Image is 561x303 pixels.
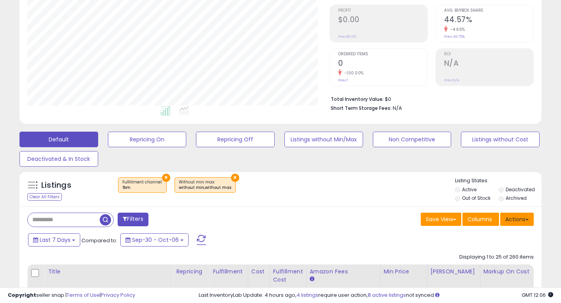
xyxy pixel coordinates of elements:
label: Out of Stock [462,195,490,201]
div: fbm [122,185,162,190]
button: Columns [462,213,499,226]
small: -100.00% [342,70,364,76]
a: Privacy Policy [101,291,135,299]
h2: $0.00 [338,15,427,26]
span: ROI [444,52,533,56]
button: Default [19,132,98,147]
p: Listing States: [455,177,542,185]
span: Last 7 Days [40,236,71,244]
span: N/A [393,104,402,112]
button: Repricing Off [196,132,275,147]
div: Amazon Fees [310,268,377,276]
button: × [162,174,170,182]
small: -4.66% [448,26,465,32]
label: Active [462,186,476,193]
b: Total Inventory Value: [331,96,384,102]
small: Amazon Fees. [310,276,314,283]
span: Profit [338,9,427,13]
button: Listings without Min/Max [284,132,363,147]
span: Sep-30 - Oct-06 [132,236,179,244]
li: $0 [331,94,528,103]
div: Last InventoryLab Update: 4 hours ago, require user action, not synced. [199,292,553,299]
small: Prev: $0.00 [338,34,356,39]
button: Save View [421,213,461,226]
span: Avg. Buybox Share [444,9,533,13]
div: seller snap | | [8,292,135,299]
small: Prev: N/A [444,78,459,83]
h2: N/A [444,59,533,69]
button: Last 7 Days [28,233,80,247]
small: Prev: 1 [338,78,348,83]
h5: Listings [41,180,71,191]
button: Non Competitive [373,132,452,147]
div: without min,without max [179,185,231,190]
a: 8 active listings [368,291,406,299]
h2: 0 [338,59,427,69]
th: The percentage added to the cost of goods (COGS) that forms the calculator for Min & Max prices. [480,264,554,295]
div: [PERSON_NAME] [430,268,477,276]
span: Compared to: [81,237,117,244]
button: Actions [500,213,534,226]
strong: Copyright [8,291,36,299]
b: Short Term Storage Fees: [331,105,392,111]
label: Archived [506,195,527,201]
div: Displaying 1 to 25 of 260 items [459,254,534,261]
div: Repricing [176,268,206,276]
label: Deactivated [506,186,535,193]
div: Cost [251,268,266,276]
span: Columns [467,215,492,223]
a: Terms of Use [67,291,100,299]
button: Listings without Cost [461,132,540,147]
div: Fulfillment Cost [273,268,303,284]
div: Markup on Cost [483,268,551,276]
button: Sep-30 - Oct-06 [120,233,189,247]
span: Fulfillment channel : [122,179,162,191]
button: Repricing On [108,132,187,147]
div: Min Price [384,268,424,276]
span: Without min max : [179,179,231,191]
div: Fulfillment [213,268,244,276]
a: 4 listings [296,291,318,299]
span: Ordered Items [338,52,427,56]
h2: 44.57% [444,15,533,26]
button: Filters [118,213,148,226]
small: Prev: 46.75% [444,34,465,39]
span: 2025-10-14 12:06 GMT [522,291,553,299]
div: Clear All Filters [27,193,62,201]
div: Title [48,268,169,276]
button: × [231,174,239,182]
button: Deactivated & In Stock [19,151,98,167]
